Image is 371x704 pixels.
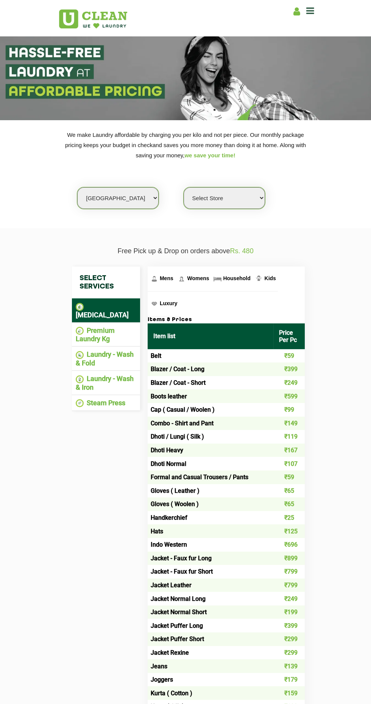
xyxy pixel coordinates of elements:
[148,565,273,579] td: Jacket - Faux fur Short
[76,375,84,383] img: Laundry - Wash & Iron
[273,349,305,363] td: ₹59
[76,302,136,319] li: [MEDICAL_DATA]
[148,389,273,403] td: Boots leather
[273,565,305,579] td: ₹799
[76,303,84,311] img: Dry Cleaning
[72,267,140,298] h4: Select Services
[273,484,305,498] td: ₹65
[148,659,273,673] td: Jeans
[59,9,127,28] img: UClean Laundry and Dry Cleaning
[148,323,273,349] th: Item list
[273,619,305,632] td: ₹399
[148,511,273,525] td: Handkerchief
[148,673,273,687] td: Joggers
[254,274,263,284] img: Kids
[273,417,305,430] td: ₹149
[273,430,305,444] td: ₹119
[273,403,305,417] td: ₹99
[273,552,305,565] td: ₹899
[148,484,273,498] td: Gloves ( Leather )
[273,579,305,592] td: ₹799
[76,351,84,359] img: Laundry - Wash & Fold
[264,275,276,281] span: Kids
[148,524,273,538] td: Hats
[160,275,173,281] span: Mens
[184,152,235,158] span: we save your time!
[148,376,273,390] td: Blazer / Coat - Short
[223,275,250,281] span: Household
[177,274,186,284] img: Womens
[148,457,273,470] td: Dhoti Normal
[148,430,273,444] td: Dhoti / Lungi ( Silk )
[148,619,273,632] td: Jacket Puffer Long
[148,349,273,363] td: Belt
[148,497,273,511] td: Gloves ( Woolen )
[273,497,305,511] td: ₹65
[273,457,305,470] td: ₹107
[76,327,84,335] img: Premium Laundry Kg
[76,326,136,343] li: Premium Laundry Kg
[273,362,305,376] td: ₹399
[273,511,305,525] td: ₹25
[76,399,136,408] li: Steam Press
[148,444,273,457] td: Dhoti Heavy
[187,275,209,281] span: Womens
[148,646,273,660] td: Jacket Rexine
[273,538,305,552] td: ₹696
[150,299,159,309] img: Luxury
[148,686,273,700] td: Kurta ( Cotton )
[148,538,273,552] td: Indo Western
[273,389,305,403] td: ₹599
[148,403,273,417] td: Cap ( Casual / Woolen )
[213,274,222,284] img: Household
[148,317,305,323] h3: Items & Prices
[59,130,312,160] p: We make Laundry affordable by charging you per kilo and not per piece. Our monthly package pricin...
[273,323,305,349] th: Price Per Pc
[273,686,305,700] td: ₹159
[273,632,305,646] td: ₹299
[273,646,305,660] td: ₹299
[230,247,254,255] span: Rs. 480
[150,274,159,284] img: Mens
[148,579,273,592] td: Jacket Leather
[148,417,273,430] td: Combo - Shirt and Pant
[148,592,273,605] td: Jacket Normal Long
[273,659,305,673] td: ₹139
[148,362,273,376] td: Blazer / Coat - Long
[273,673,305,687] td: ₹179
[76,375,136,391] li: Laundry - Wash & Iron
[148,605,273,619] td: Jacket Normal Short
[148,552,273,565] td: Jacket - Faux fur Long
[59,247,312,255] p: Free Pick up & Drop on orders above
[273,605,305,619] td: ₹199
[273,376,305,390] td: ₹249
[273,524,305,538] td: ₹125
[148,470,273,484] td: Formal and Casual Trousers / Pants
[76,350,136,367] li: Laundry - Wash & Fold
[273,444,305,457] td: ₹167
[273,592,305,605] td: ₹249
[76,399,84,407] img: Steam Press
[160,300,178,306] span: Luxury
[273,470,305,484] td: ₹59
[148,632,273,646] td: Jacket Puffer Short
